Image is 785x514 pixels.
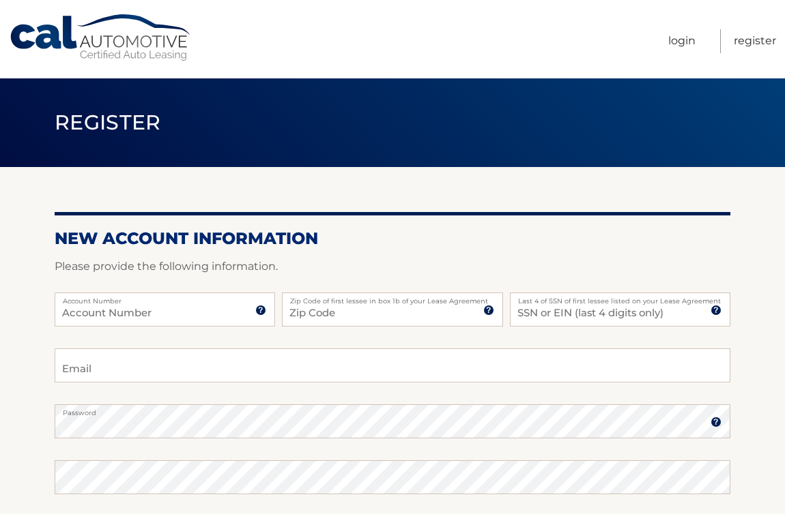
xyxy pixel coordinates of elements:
[282,292,502,327] input: Zip Code
[255,305,266,316] img: tooltip.svg
[711,305,722,316] img: tooltip.svg
[510,292,730,327] input: SSN or EIN (last 4 digits only)
[711,417,722,427] img: tooltip.svg
[55,404,730,415] label: Password
[55,292,275,303] label: Account Number
[483,305,494,316] img: tooltip.svg
[282,292,502,303] label: Zip Code of first lessee in box 1b of your Lease Agreement
[55,348,730,382] input: Email
[55,228,730,249] h2: New Account Information
[510,292,730,303] label: Last 4 of SSN of first lessee listed on your Lease Agreement
[55,110,161,135] span: Register
[9,14,193,62] a: Cal Automotive
[55,292,275,327] input: Account Number
[55,257,730,276] p: Please provide the following information.
[668,29,696,53] a: Login
[734,29,776,53] a: Register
